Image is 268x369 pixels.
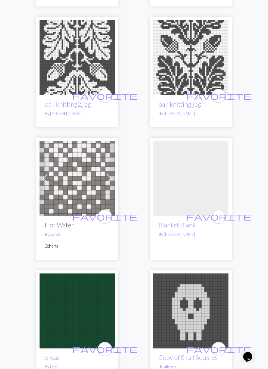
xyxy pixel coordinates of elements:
[211,209,226,224] button: favourite
[45,243,109,249] p: 2 charts
[72,91,138,101] span: favorite
[50,111,81,116] a: [PERSON_NAME]
[72,343,138,356] i: favourite
[98,342,112,356] button: favourite
[40,54,115,60] a: oak knitting2.jpg
[159,354,218,361] a: Copy of Skull Squares
[153,20,228,95] img: oak knitting.jpg
[164,232,195,237] a: [PERSON_NAME]
[98,89,112,103] button: favourite
[72,210,138,223] i: favourite
[186,211,251,222] span: favorite
[186,89,251,102] i: favourite
[72,344,138,354] span: favorite
[241,343,261,362] iframe: chat widget
[45,231,109,238] p: By
[186,343,251,356] i: favourite
[153,141,228,216] img: Blanket Blank
[153,54,228,60] a: oak knitting.jpg
[40,307,115,313] a: orcas
[45,111,109,117] p: By
[40,141,115,216] img: asdf
[98,209,112,224] button: favourite
[40,273,115,348] img: orcas
[72,211,138,222] span: favorite
[50,232,61,237] a: saralx
[186,91,251,101] span: favorite
[45,100,91,108] a: oak knitting2.jpg
[159,231,223,238] p: By
[40,20,115,95] img: oak knitting2.jpg
[164,111,195,116] a: [PERSON_NAME]
[45,221,109,229] h2: Hot Water
[159,111,223,117] p: By
[153,273,228,348] img: Skull Squares
[159,100,201,108] a: oak knitting.jpg
[159,221,196,229] a: Blanket Blank
[186,210,251,223] i: favourite
[186,344,251,354] span: favorite
[40,175,115,181] a: asdf
[153,307,228,313] a: Skull Squares
[45,354,59,361] a: orcas
[153,175,228,181] a: Blanket Blank
[72,89,138,102] i: favourite
[211,342,226,356] button: favourite
[211,89,226,103] button: favourite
